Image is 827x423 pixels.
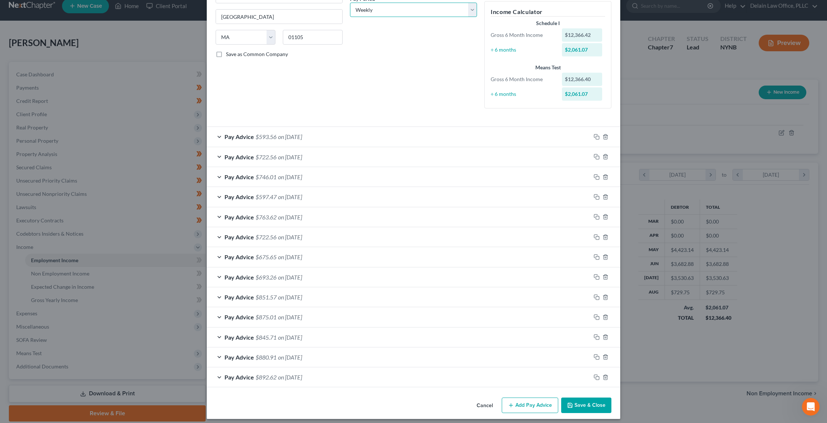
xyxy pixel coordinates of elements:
[224,374,254,381] span: Pay Advice
[255,153,277,160] span: $722.56
[491,20,605,27] div: Schedule I
[255,233,277,240] span: $722.56
[487,90,558,98] div: ÷ 6 months
[71,170,91,177] div: • [DATE]
[224,354,254,361] span: Pay Advice
[26,60,69,68] div: [PERSON_NAME]
[224,274,254,281] span: Pay Advice
[71,197,91,205] div: • [DATE]
[71,224,91,232] div: • [DATE]
[26,108,69,114] span: You're welcome!
[26,115,69,123] div: [PERSON_NAME]
[278,334,302,341] span: on [DATE]
[17,249,32,254] span: Home
[117,249,129,254] span: Help
[283,30,343,45] input: Enter zip...
[278,253,302,260] span: on [DATE]
[224,294,254,301] span: Pay Advice
[26,135,47,141] span: You too!
[255,193,277,200] span: $597.47
[255,374,277,381] span: $892.62
[255,313,277,320] span: $875.01
[226,51,288,57] span: Save as Common Company
[278,313,302,320] span: on [DATE]
[487,31,558,39] div: Gross 6 Month Income
[278,173,302,180] span: on [DATE]
[8,80,23,95] img: Profile image for Katie
[278,133,302,140] span: on [DATE]
[224,233,254,240] span: Pay Advice
[224,253,254,260] span: Pay Advice
[71,115,91,123] div: • [DATE]
[255,354,277,361] span: $880.91
[255,334,277,341] span: $845.71
[71,60,91,68] div: • [DATE]
[224,334,254,341] span: Pay Advice
[255,133,277,140] span: $593.56
[26,170,69,177] div: [PERSON_NAME]
[278,153,302,160] span: on [DATE]
[26,88,69,96] div: [PERSON_NAME]
[278,193,302,200] span: on [DATE]
[278,274,302,281] span: on [DATE]
[278,214,302,221] span: on [DATE]
[562,87,603,101] div: $2,061.07
[8,53,23,68] img: Profile image for Emma
[487,76,558,83] div: Gross 6 Month Income
[99,230,148,260] button: Help
[26,142,69,150] div: [PERSON_NAME]
[471,398,499,413] button: Cancel
[562,73,603,86] div: $12,366.40
[487,46,558,53] div: ÷ 6 months
[502,398,558,413] button: Add Pay Advice
[26,197,69,205] div: [PERSON_NAME]
[224,214,254,221] span: Pay Advice
[255,253,277,260] span: $675.65
[562,43,603,56] div: $2,061.07
[26,33,69,41] div: [PERSON_NAME]
[224,133,254,140] span: Pay Advice
[224,173,254,180] span: Pay Advice
[49,230,98,260] button: Messages
[255,274,277,281] span: $693.26
[562,28,603,42] div: $12,366.42
[55,3,95,16] h1: Messages
[278,233,302,240] span: on [DATE]
[26,224,69,232] div: [PERSON_NAME]
[71,33,95,41] div: • 22h ago
[8,217,23,232] img: Profile image for James
[59,249,88,254] span: Messages
[255,214,277,221] span: $763.62
[8,26,23,41] img: Profile image for Emma
[216,10,342,24] input: Enter city...
[8,108,23,122] img: Profile image for Lindsey
[8,162,23,177] img: Profile image for James
[278,374,302,381] span: on [DATE]
[255,173,277,180] span: $746.01
[224,193,254,200] span: Pay Advice
[278,354,302,361] span: on [DATE]
[255,294,277,301] span: $851.57
[26,163,717,169] span: Hi [PERSON_NAME], You are invited to our free Means Test webinar [DATE] 3pm ET. ​ Join the Succes...
[8,190,23,204] img: Profile image for Kelly
[71,142,91,150] div: • [DATE]
[491,7,605,17] h5: Income Calculator
[71,88,91,96] div: • [DATE]
[491,64,605,71] div: Means Test
[224,153,254,160] span: Pay Advice
[8,135,23,150] img: Profile image for James
[802,398,820,416] iframe: Intercom live chat
[224,313,254,320] span: Pay Advice
[561,398,611,413] button: Save & Close
[130,3,143,16] div: Close
[34,208,114,222] button: Send us a message
[278,294,302,301] span: on [DATE]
